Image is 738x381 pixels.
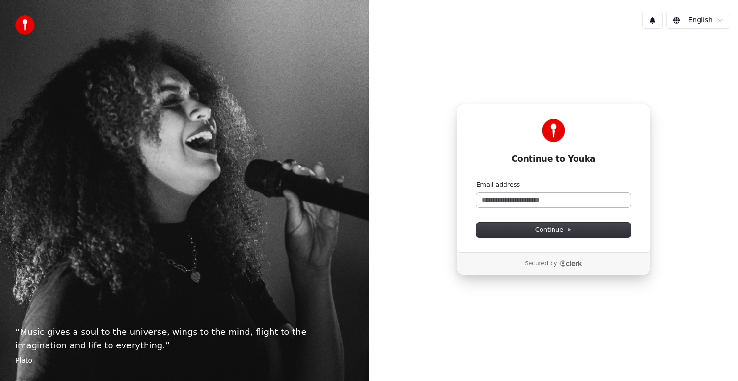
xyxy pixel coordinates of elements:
button: Continue [476,223,631,237]
a: Clerk logo [559,260,582,267]
h1: Continue to Youka [476,154,631,165]
img: Youka [542,119,565,142]
p: “ Music gives a soul to the universe, wings to the mind, flight to the imagination and life to ev... [15,325,354,352]
img: youka [15,15,35,35]
footer: Plato [15,356,354,366]
label: Email address [476,180,520,189]
span: Continue [535,226,572,234]
p: Secured by [525,260,557,268]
